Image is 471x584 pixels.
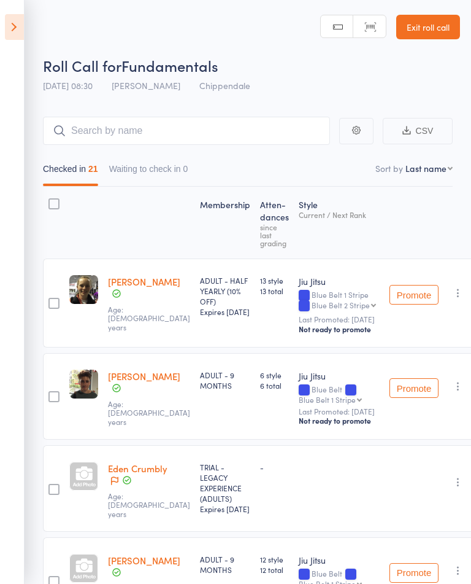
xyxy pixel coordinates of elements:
span: 6 total [260,380,289,391]
button: Checked in21 [43,158,98,186]
div: Blue Belt 2 Stripe [312,301,370,309]
button: Waiting to check in0 [109,158,188,186]
div: Jiu Jitsu [299,370,380,382]
div: 21 [88,164,98,174]
a: Exit roll call [396,15,460,39]
span: 12 total [260,564,289,575]
img: image1688468597.png [69,275,98,304]
label: Sort by [375,162,403,174]
div: Not ready to promote [299,416,380,426]
div: Atten­dances [255,192,294,253]
div: Blue Belt 1 Stripe [299,290,380,311]
div: Membership [195,192,255,253]
span: Age: [DEMOGRAPHIC_DATA] years [108,491,190,519]
a: [PERSON_NAME] [108,275,180,288]
a: [PERSON_NAME] [108,554,180,567]
small: Last Promoted: [DATE] [299,315,380,324]
div: since last grading [260,223,289,247]
span: 12 style [260,554,289,564]
input: Search by name [43,117,330,145]
a: Eden Crumbly [108,462,167,475]
div: ADULT - 9 MONTHS [200,370,250,391]
div: Jiu Jitsu [299,554,380,566]
small: Last Promoted: [DATE] [299,407,380,416]
button: Promote [389,378,438,398]
div: Expires [DATE] [200,306,250,317]
div: ADULT - 9 MONTHS [200,554,250,575]
div: - [260,462,289,472]
button: Promote [389,563,438,583]
span: Age: [DEMOGRAPHIC_DATA] years [108,399,190,427]
span: 13 style [260,275,289,286]
span: Fundamentals [121,55,218,76]
div: Style [294,192,385,253]
div: Not ready to promote [299,324,380,334]
button: Promote [389,285,438,305]
span: [DATE] 08:30 [43,79,93,91]
span: 6 style [260,370,289,380]
span: Age: [DEMOGRAPHIC_DATA] years [108,304,190,332]
div: Jiu Jitsu [299,275,380,287]
div: Last name [405,162,446,174]
div: TRIAL - LEGACY EXPERIENCE (ADULTS) [200,462,250,514]
span: 13 total [260,286,289,296]
a: [PERSON_NAME] [108,370,180,383]
div: Expires [DATE] [200,504,250,514]
div: Blue Belt [299,385,380,403]
span: Chippendale [199,79,250,91]
div: ADULT - HALF YEARLY (10% OFF) [200,275,250,317]
div: Blue Belt 1 Stripe [299,395,356,403]
div: Current / Next Rank [299,211,380,219]
img: image1688366388.png [69,370,98,399]
span: [PERSON_NAME] [112,79,180,91]
span: Roll Call for [43,55,121,76]
div: 0 [183,164,188,174]
button: CSV [383,118,453,144]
